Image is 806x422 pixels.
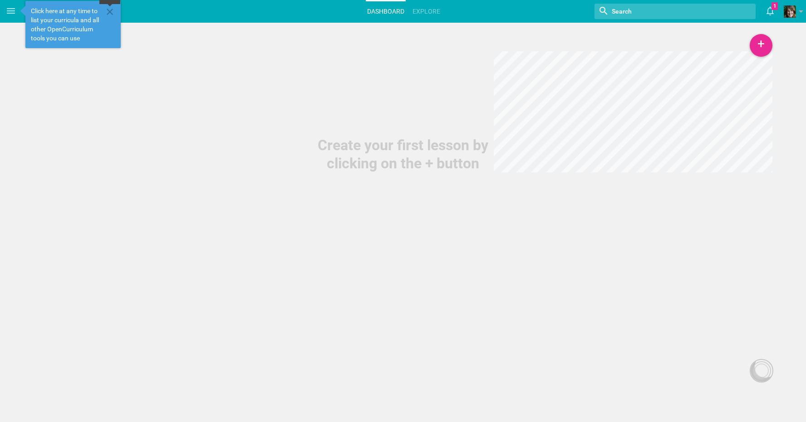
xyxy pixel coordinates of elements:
div: Create your first lesson by clicking on the + button [312,136,494,172]
div: + [750,34,772,57]
a: Dashboard [366,1,406,21]
a: Explore [411,1,442,21]
span: Click here at any time to list your curricula and all other OpenCurriculum tools you can use [31,6,103,43]
input: Search [611,5,707,17]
